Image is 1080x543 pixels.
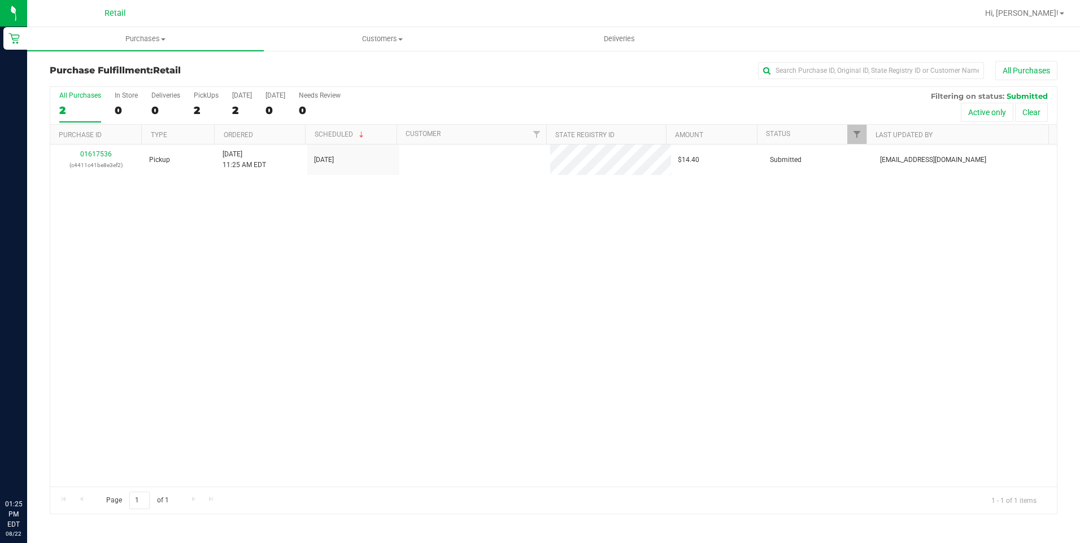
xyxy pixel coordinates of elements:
[232,91,252,99] div: [DATE]
[1015,103,1048,122] button: Clear
[766,130,790,138] a: Status
[995,61,1057,80] button: All Purchases
[151,131,167,139] a: Type
[315,130,366,138] a: Scheduled
[5,529,22,538] p: 08/22
[265,91,285,99] div: [DATE]
[931,91,1004,100] span: Filtering on status:
[80,150,112,158] a: 01617536
[194,91,219,99] div: PickUps
[299,104,341,117] div: 0
[589,34,650,44] span: Deliveries
[264,34,500,44] span: Customers
[194,104,219,117] div: 2
[961,103,1013,122] button: Active only
[264,27,500,51] a: Customers
[11,453,45,487] iframe: Resource center
[314,155,334,165] span: [DATE]
[57,160,136,170] p: (c4411c41be8e3ef2)
[59,131,102,139] a: Purchase ID
[59,91,101,99] div: All Purchases
[153,65,181,76] span: Retail
[1007,91,1048,100] span: Submitted
[847,125,866,144] a: Filter
[528,125,546,144] a: Filter
[129,492,150,509] input: 1
[115,91,138,99] div: In Store
[151,91,180,99] div: Deliveries
[982,492,1046,509] span: 1 - 1 of 1 items
[678,155,699,165] span: $14.40
[8,33,20,44] inline-svg: Retail
[223,149,266,170] span: [DATE] 11:25 AM EDT
[265,104,285,117] div: 0
[27,34,264,44] span: Purchases
[675,131,703,139] a: Amount
[115,104,138,117] div: 0
[59,104,101,117] div: 2
[151,104,180,117] div: 0
[97,492,178,509] span: Page of 1
[501,27,738,51] a: Deliveries
[5,499,22,529] p: 01:25 PM EDT
[149,155,170,165] span: Pickup
[104,8,126,18] span: Retail
[985,8,1059,17] span: Hi, [PERSON_NAME]!
[758,62,984,79] input: Search Purchase ID, Original ID, State Registry ID or Customer Name...
[406,130,441,138] a: Customer
[555,131,615,139] a: State Registry ID
[50,65,386,76] h3: Purchase Fulfillment:
[299,91,341,99] div: Needs Review
[770,155,802,165] span: Submitted
[224,131,253,139] a: Ordered
[232,104,252,117] div: 2
[876,131,933,139] a: Last Updated By
[27,27,264,51] a: Purchases
[880,155,986,165] span: [EMAIL_ADDRESS][DOMAIN_NAME]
